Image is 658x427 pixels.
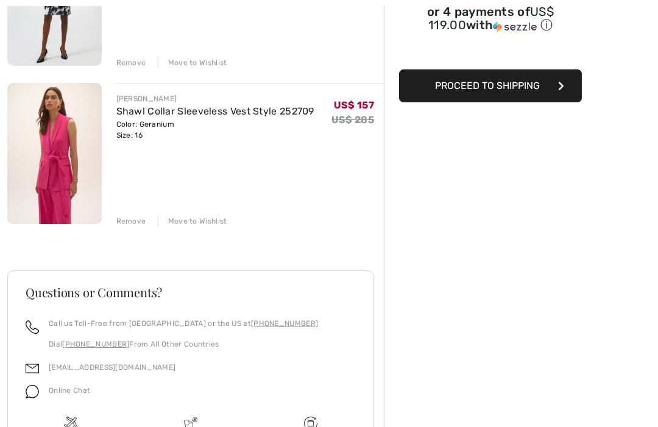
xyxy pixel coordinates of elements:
[158,58,227,69] div: Move to Wishlist
[399,38,582,66] iframe: PayPal-paypal
[62,341,129,349] a: [PHONE_NUMBER]
[116,119,314,141] div: Color: Geranium Size: 16
[116,106,314,118] a: Shawl Collar Sleeveless Vest Style 252709
[26,386,39,399] img: chat
[428,5,554,33] span: US$ 119.00
[399,7,582,38] div: or 4 payments ofUS$ 119.00withSezzle Click to learn more about Sezzle
[26,287,356,299] h3: Questions or Comments?
[26,321,39,334] img: call
[435,80,540,92] span: Proceed to Shipping
[49,339,318,350] p: Dial From All Other Countries
[251,320,318,328] a: [PHONE_NUMBER]
[399,70,582,103] button: Proceed to Shipping
[331,115,374,126] s: US$ 285
[334,100,374,111] span: US$ 157
[116,216,146,227] div: Remove
[116,94,314,105] div: [PERSON_NAME]
[49,387,90,395] span: Online Chat
[49,319,318,330] p: Call us Toll-Free from [GEOGRAPHIC_DATA] or the US at
[116,58,146,69] div: Remove
[158,216,227,227] div: Move to Wishlist
[399,7,582,34] div: or 4 payments of with
[7,83,102,224] img: Shawl Collar Sleeveless Vest Style 252709
[493,22,537,33] img: Sezzle
[49,364,175,372] a: [EMAIL_ADDRESS][DOMAIN_NAME]
[26,362,39,376] img: email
